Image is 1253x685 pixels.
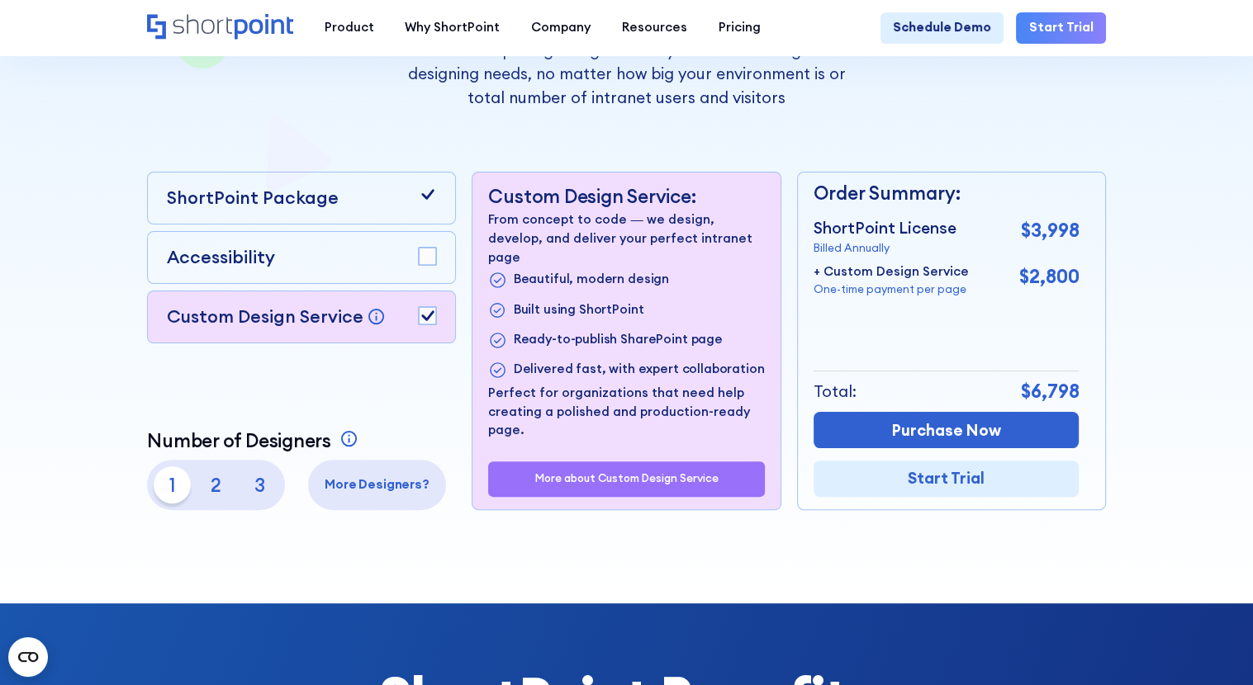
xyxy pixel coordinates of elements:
[1018,262,1079,291] p: $2,800
[703,12,776,44] a: Pricing
[719,18,761,37] div: Pricing
[147,14,292,41] a: Home
[315,475,440,494] p: More Designers?
[531,18,591,37] div: Company
[405,18,500,37] div: Why ShortPoint
[814,281,969,298] p: One-time payment per page
[488,384,764,440] p: Perfect for organizations that need help creating a polished and production-ready page.
[814,240,956,257] p: Billed Annually
[488,185,764,207] p: Custom Design Service:
[814,380,857,403] p: Total:
[514,360,765,380] p: Delivered fast, with expert collaboration
[488,210,764,267] p: From concept to code — we design, develop, and deliver your perfect intranet page
[622,18,687,37] div: Resources
[1016,12,1105,44] a: Start Trial
[514,300,644,321] p: Built using ShortPoint
[309,12,390,44] a: Product
[147,429,331,451] p: Number of Designers
[167,305,363,328] p: Custom Design Service
[1020,377,1079,405] p: $6,798
[814,179,1080,207] p: Order Summary:
[514,330,723,351] p: Ready-to-publish SharePoint page
[606,12,703,44] a: Resources
[880,12,1004,44] a: Schedule Demo
[241,466,279,504] p: 3
[8,637,48,677] button: Open CMP widget
[197,466,235,504] p: 2
[147,429,361,451] a: Number of Designers
[389,12,515,44] a: Why ShortPoint
[515,12,606,44] a: Company
[167,244,275,271] p: Accessibility
[167,185,339,211] p: ShortPoint Package
[154,466,192,504] p: 1
[814,461,1080,497] a: Start Trial
[325,18,374,37] div: Product
[514,270,669,291] p: Beautiful, modern design
[534,472,718,484] a: More about Custom Design Service
[392,39,861,109] p: ShortPoint pricing is aligned with your sites building and designing needs, no matter how big you...
[1020,216,1079,244] p: $3,998
[814,262,969,281] p: + Custom Design Service
[814,216,956,239] p: ShortPoint License
[956,494,1253,685] iframe: Chat Widget
[814,412,1080,448] a: Purchase Now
